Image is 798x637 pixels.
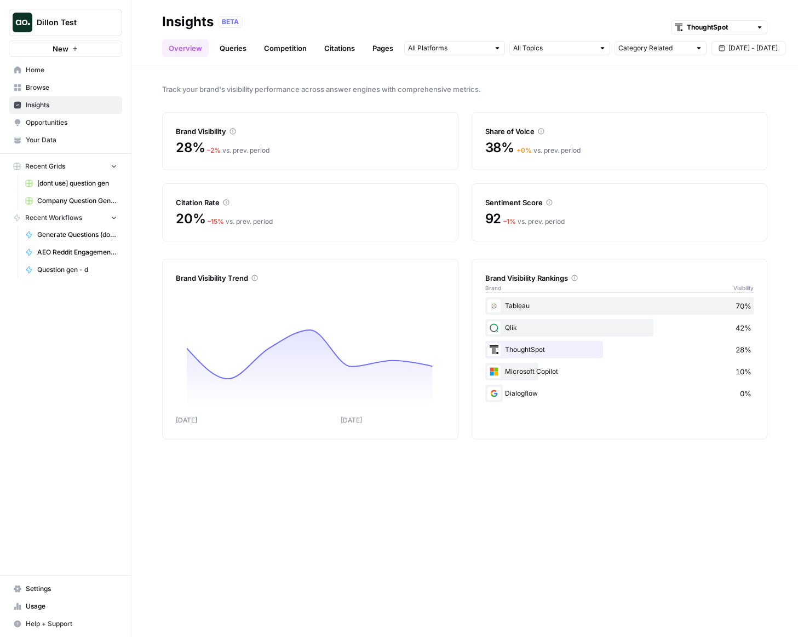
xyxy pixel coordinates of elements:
span: Browse [26,83,117,92]
span: 70% [736,300,751,311]
span: – 15 % [208,217,224,225]
button: Workspace: Dillon Test [9,9,122,36]
div: Share of Voice [485,126,754,137]
span: Question gen - d [37,265,117,275]
input: All Topics [513,43,594,54]
a: AEO Reddit Engagement - Fork [20,244,122,261]
a: Question gen - d [20,261,122,279]
span: 20% [176,210,205,228]
div: vs. prev. period [503,217,565,227]
span: [DATE] - [DATE] [728,43,778,53]
a: [dont use] question gen [20,175,122,192]
span: 10% [736,366,751,377]
span: Help + Support [26,619,117,629]
div: Sentiment Score [485,197,754,208]
span: Brand [485,283,501,292]
span: Track your brand's visibility performance across answer engines with comprehensive metrics. [162,84,767,95]
div: BETA [218,16,243,27]
img: xsqu0h2hwbvu35u0l79dsjlrovy7 [487,321,501,334]
img: yl4xathz0bu0psn9qrewxmnjolkn [487,387,501,400]
div: vs. prev. period [208,217,273,227]
img: aln7fzklr3l99mnai0z5kuqxmnn3 [487,365,501,378]
a: Home [9,61,122,79]
button: New [9,40,122,57]
span: – 2 % [207,146,221,154]
tspan: [DATE] [176,416,197,424]
img: kdf4ucm9w1dsh35th9k7a1vc8tb6 [487,299,501,312]
span: [dont use] question gen [37,178,117,188]
span: New [53,43,68,54]
span: Your Data [26,135,117,145]
div: Brand Visibility Rankings [485,273,754,283]
div: ThoughtSpot [485,341,754,358]
span: 28% [176,139,205,157]
span: 38% [485,139,514,157]
button: Help + Support [9,615,122,633]
div: Tableau [485,297,754,315]
span: Recent Grids [25,161,65,171]
span: 42% [736,322,751,333]
input: Category Related [618,43,691,54]
div: Qlik [485,319,754,337]
span: Settings [26,584,117,594]
a: Company Question Generation [20,192,122,210]
button: Recent Workflows [9,210,122,226]
a: Pages [366,39,400,57]
span: Generate Questions (don't use) [37,230,117,240]
a: Usage [9,598,122,615]
div: Brand Visibility [176,126,445,137]
div: Brand Visibility Trend [176,273,445,283]
a: Competition [257,39,313,57]
span: Visibility [733,283,754,292]
div: Dialogflow [485,385,754,402]
a: Settings [9,580,122,598]
span: Home [26,65,117,75]
img: Dillon Test Logo [13,13,32,32]
a: Citations [318,39,361,57]
span: Dillon Test [37,17,103,28]
img: em6uifynyh9mio6ldxz8kkfnatao [487,343,501,356]
span: Recent Workflows [25,213,82,223]
span: Company Question Generation [37,196,117,206]
div: vs. prev. period [516,146,581,155]
input: All Platforms [408,43,489,54]
span: Insights [26,100,117,110]
div: Microsoft Copilot [485,363,754,380]
a: Browse [9,79,122,96]
div: Citation Rate [176,197,445,208]
span: + 0 % [516,146,532,154]
span: 0% [740,388,751,399]
a: Queries [213,39,253,57]
span: Opportunities [26,118,117,128]
a: Overview [162,39,209,57]
a: Generate Questions (don't use) [20,226,122,244]
div: vs. prev. period [207,146,269,155]
span: 92 [485,210,502,228]
span: – 1 % [503,217,516,225]
span: Usage [26,601,117,611]
tspan: [DATE] [341,416,362,424]
span: 28% [736,344,751,355]
button: [DATE] - [DATE] [711,41,785,55]
a: Insights [9,96,122,114]
input: ThoughtSpot [687,22,751,33]
a: Opportunities [9,114,122,131]
button: Recent Grids [9,158,122,175]
a: Your Data [9,131,122,149]
span: AEO Reddit Engagement - Fork [37,247,117,257]
div: Insights [162,13,214,31]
